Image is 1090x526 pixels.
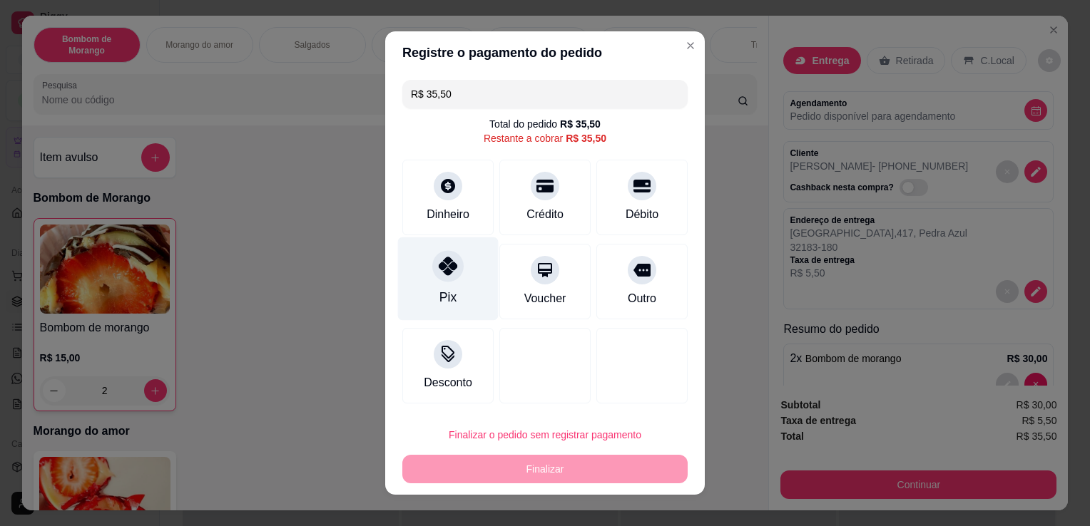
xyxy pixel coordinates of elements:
input: Ex.: hambúrguer de cordeiro [411,80,679,108]
div: Restante a cobrar [484,131,606,145]
button: Close [679,34,702,57]
div: R$ 35,50 [560,117,601,131]
div: Crédito [526,206,564,223]
div: Débito [626,206,658,223]
div: Pix [439,288,457,306]
button: Finalizar o pedido sem registrar pagamento [402,421,688,449]
div: Dinheiro [427,206,469,223]
div: Voucher [524,290,566,307]
div: Total do pedido [489,117,601,131]
div: R$ 35,50 [566,131,606,145]
header: Registre o pagamento do pedido [385,31,705,74]
div: Outro [628,290,656,307]
div: Desconto [424,374,472,391]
